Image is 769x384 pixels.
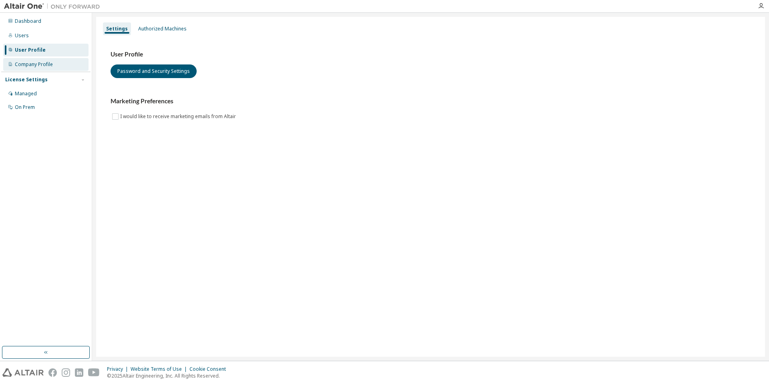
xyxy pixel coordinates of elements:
img: facebook.svg [48,368,57,377]
div: Authorized Machines [138,26,187,32]
div: License Settings [5,76,48,83]
img: Altair One [4,2,104,10]
div: Website Terms of Use [131,366,189,372]
div: Settings [106,26,128,32]
p: © 2025 Altair Engineering, Inc. All Rights Reserved. [107,372,231,379]
h3: User Profile [111,50,751,58]
img: instagram.svg [62,368,70,377]
h3: Marketing Preferences [111,97,751,105]
div: User Profile [15,47,46,53]
img: linkedin.svg [75,368,83,377]
div: On Prem [15,104,35,111]
img: youtube.svg [88,368,100,377]
button: Password and Security Settings [111,64,197,78]
img: altair_logo.svg [2,368,44,377]
label: I would like to receive marketing emails from Altair [120,112,238,121]
div: Managed [15,90,37,97]
div: Cookie Consent [189,366,231,372]
div: Company Profile [15,61,53,68]
div: Users [15,32,29,39]
div: Dashboard [15,18,41,24]
div: Privacy [107,366,131,372]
